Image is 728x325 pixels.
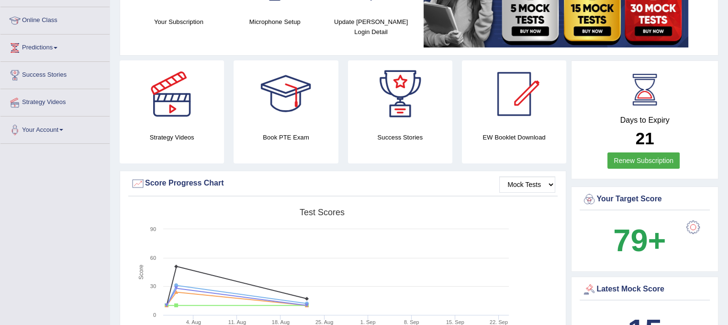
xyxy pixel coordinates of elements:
text: 90 [150,226,156,232]
tspan: Test scores [300,208,345,217]
div: Score Progress Chart [131,176,555,191]
a: Success Stories [0,62,110,86]
h4: Your Subscription [135,17,222,27]
h4: Microphone Setup [232,17,318,27]
tspan: 25. Aug [315,319,333,325]
a: Renew Subscription [607,152,680,169]
a: Predictions [0,35,110,58]
a: Online Class [0,7,110,31]
tspan: 22. Sep [490,319,508,325]
h4: EW Booklet Download [462,132,566,142]
b: 79+ [613,223,666,258]
h4: Days to Expiry [582,116,707,125]
tspan: 11. Aug [228,319,246,325]
a: Your Account [0,116,110,140]
b: 21 [636,129,654,148]
tspan: 1. Sep [360,319,376,325]
a: Strategy Videos [0,89,110,113]
tspan: 18. Aug [272,319,290,325]
div: Your Target Score [582,192,707,207]
text: 30 [150,283,156,289]
div: Latest Mock Score [582,282,707,297]
h4: Success Stories [348,132,452,142]
h4: Strategy Videos [120,132,224,142]
h4: Update [PERSON_NAME] Login Detail [328,17,414,37]
h4: Book PTE Exam [234,132,338,142]
tspan: Score [138,265,145,280]
tspan: 4. Aug [186,319,201,325]
text: 60 [150,255,156,261]
tspan: 8. Sep [404,319,419,325]
tspan: 15. Sep [446,319,464,325]
text: 0 [153,312,156,318]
